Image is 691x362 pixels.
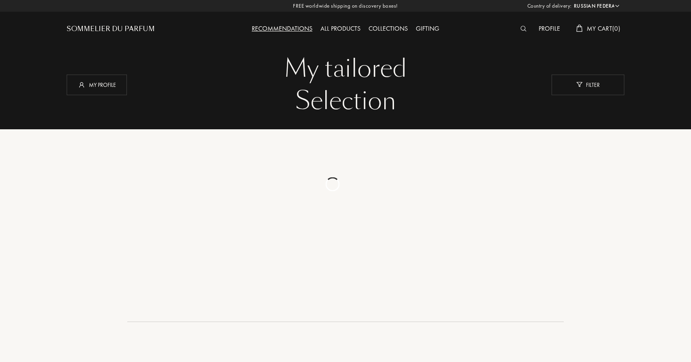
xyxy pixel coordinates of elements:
[587,24,620,33] span: My Cart ( 0 )
[67,74,127,95] div: My profile
[78,80,86,88] img: profil_icn_w.svg
[73,53,618,85] div: My tailored
[248,24,316,34] div: Recommendations
[535,24,564,34] div: Profile
[527,2,572,10] span: Country of delivery:
[364,24,412,34] div: Collections
[316,24,364,33] a: All products
[576,82,582,87] img: new_filter_w.svg
[576,25,583,32] img: cart_white.svg
[248,24,316,33] a: Recommendations
[73,85,618,117] div: Selection
[520,26,527,32] img: search_icn_white.svg
[316,24,364,34] div: All products
[412,24,443,34] div: Gifting
[552,74,624,95] div: Filter
[67,24,155,34] a: Sommelier du Parfum
[412,24,443,33] a: Gifting
[364,24,412,33] a: Collections
[535,24,564,33] a: Profile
